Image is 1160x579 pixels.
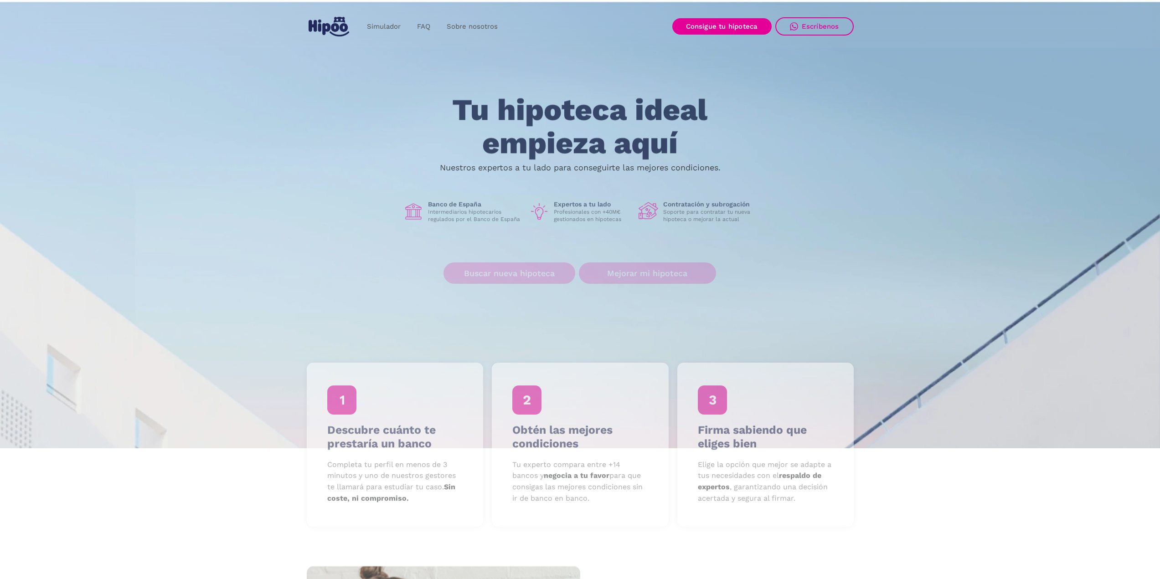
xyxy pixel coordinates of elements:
h4: Obtén las mejores condiciones [512,423,648,451]
p: Intermediarios hipotecarios regulados por el Banco de España [428,209,522,223]
a: Buscar nueva hipoteca [443,263,575,284]
p: Completa tu perfil en menos de 3 minutos y uno de nuestros gestores te llamará para estudiar tu c... [327,459,463,504]
h1: Contratación y subrogación [663,200,757,209]
a: Escríbenos [775,17,854,36]
p: Nuestros expertos a tu lado para conseguirte las mejores condiciones. [440,164,721,171]
a: Sobre nosotros [438,18,506,36]
h4: Descubre cuánto te prestaría un banco [327,423,463,451]
h1: Expertos a tu lado [554,200,631,209]
p: Tu experto compara entre +14 bancos y para que consigas las mejores condiciones sin ir de banco e... [512,459,648,504]
a: home [307,13,351,40]
strong: negocia a tu favor [544,471,609,480]
strong: Sin coste, ni compromiso. [327,482,455,502]
a: Simulador [359,18,409,36]
a: FAQ [409,18,438,36]
strong: respaldo de expertos [697,471,821,492]
p: Elige la opción que mejor se adapte a tus necesidades con el , garantizando una decisión acertada... [697,459,833,504]
a: Mejorar mi hipoteca [579,263,716,284]
h1: Tu hipoteca ideal empieza aquí [407,94,753,160]
h1: Banco de España [428,200,522,209]
h4: Firma sabiendo que eliges bien [697,423,833,451]
div: Escríbenos [802,22,839,31]
p: Soporte para contratar tu nueva hipoteca o mejorar la actual [663,209,757,223]
p: Profesionales con +40M€ gestionados en hipotecas [554,209,631,223]
a: Consigue tu hipoteca [672,18,772,35]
